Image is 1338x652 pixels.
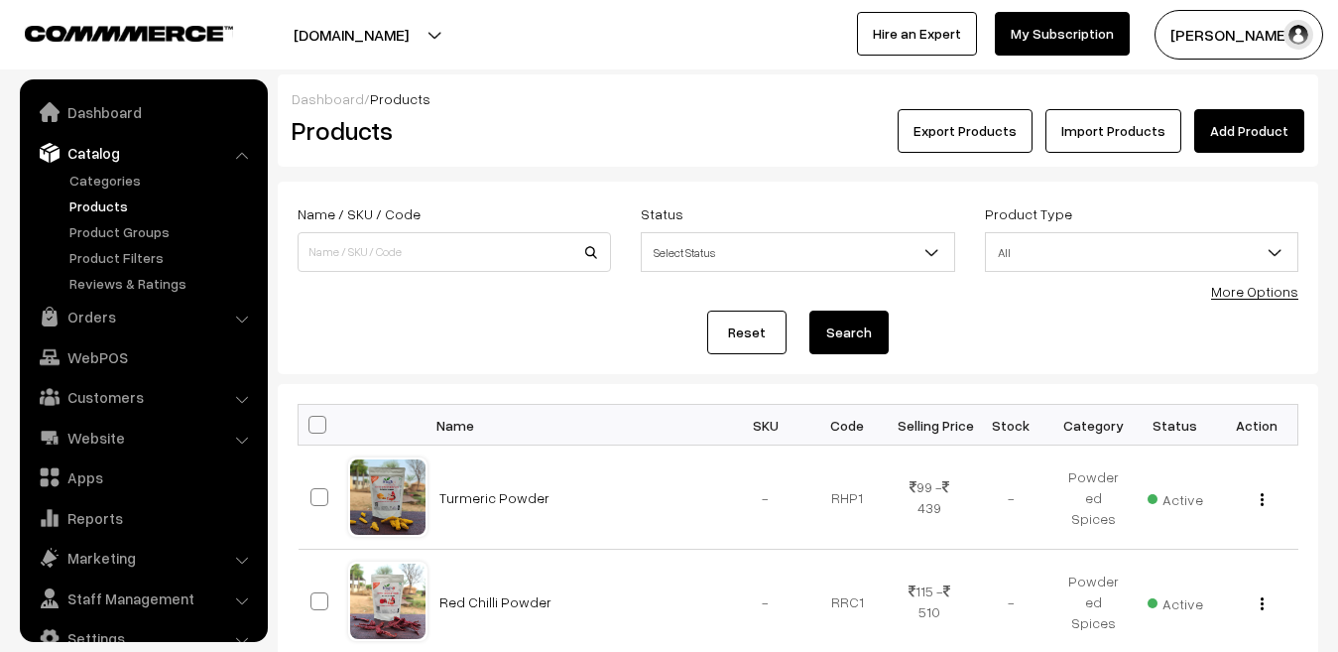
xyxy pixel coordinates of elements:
[25,20,198,44] a: COMMMERCE
[427,405,725,446] th: Name
[985,203,1072,224] label: Product Type
[25,500,261,536] a: Reports
[25,94,261,130] a: Dashboard
[292,90,364,107] a: Dashboard
[64,196,261,216] a: Products
[1211,283,1298,300] a: More Options
[1261,597,1264,610] img: Menu
[986,235,1297,270] span: All
[25,540,261,576] a: Marketing
[641,232,954,272] span: Select Status
[809,311,889,354] button: Search
[292,88,1304,109] div: /
[25,459,261,495] a: Apps
[707,311,787,354] a: Reset
[857,12,977,56] a: Hire an Expert
[25,379,261,415] a: Customers
[889,446,971,550] td: 99 - 439
[995,12,1130,56] a: My Subscription
[25,135,261,171] a: Catalog
[1194,109,1304,153] a: Add Product
[970,405,1052,446] th: Stock
[292,115,609,146] h2: Products
[439,593,551,610] a: Red Chilli Powder
[1045,109,1181,153] a: Import Products
[898,109,1033,153] button: Export Products
[1148,588,1203,614] span: Active
[25,299,261,334] a: Orders
[1052,405,1135,446] th: Category
[25,581,261,616] a: Staff Management
[298,232,611,272] input: Name / SKU / Code
[298,203,421,224] label: Name / SKU / Code
[25,26,233,41] img: COMMMERCE
[985,232,1298,272] span: All
[1052,446,1135,550] td: Powdered Spices
[1283,20,1313,50] img: user
[1148,484,1203,510] span: Active
[641,203,683,224] label: Status
[64,247,261,268] a: Product Filters
[64,221,261,242] a: Product Groups
[889,405,971,446] th: Selling Price
[1261,493,1264,506] img: Menu
[64,273,261,294] a: Reviews & Ratings
[1134,405,1216,446] th: Status
[725,446,807,550] td: -
[642,235,953,270] span: Select Status
[1216,405,1298,446] th: Action
[1155,10,1323,60] button: [PERSON_NAME]
[25,339,261,375] a: WebPOS
[725,405,807,446] th: SKU
[370,90,430,107] span: Products
[970,446,1052,550] td: -
[224,10,478,60] button: [DOMAIN_NAME]
[439,489,549,506] a: Turmeric Powder
[806,405,889,446] th: Code
[25,420,261,456] a: Website
[64,170,261,191] a: Categories
[806,446,889,550] td: RHP1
